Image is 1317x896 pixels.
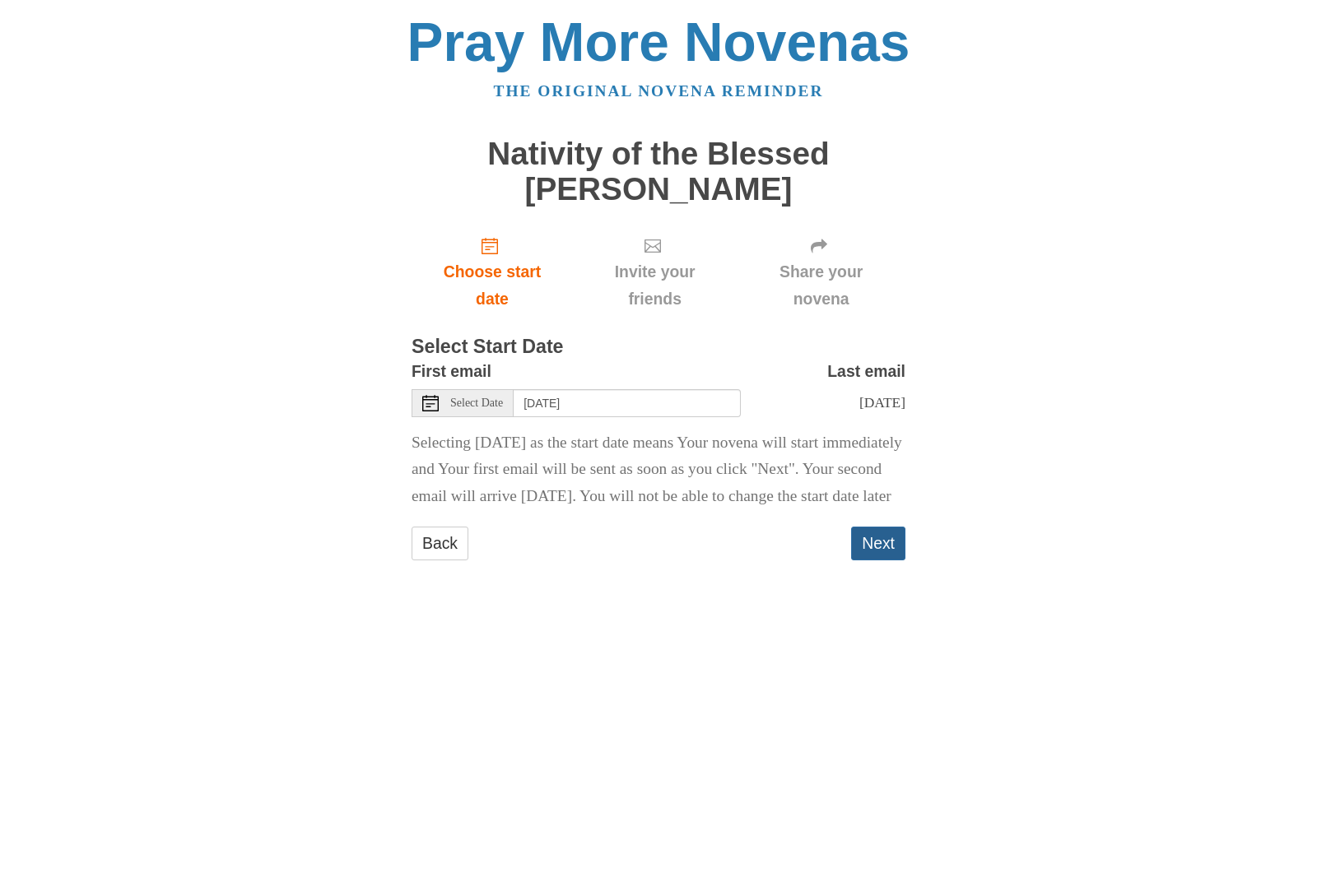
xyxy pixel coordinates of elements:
span: Share your novena [753,258,889,313]
span: [DATE] [859,394,905,411]
div: Click "Next" to confirm your start date first. [573,223,737,321]
label: First email [412,358,491,385]
p: Selecting [DATE] as the start date means Your novena will start immediately and Your first email ... [412,429,905,511]
a: Pray More Novenas [407,12,910,72]
div: Click "Next" to confirm your start date first. [737,223,905,321]
a: Choose start date [412,223,573,321]
h1: Nativity of the Blessed [PERSON_NAME] [412,137,905,207]
span: Select Date [450,397,503,409]
input: Use the arrow keys to pick a date [514,389,741,417]
span: Invite your friends [589,258,720,313]
a: Back [412,527,468,560]
a: The original novena reminder [494,82,824,100]
span: Choose start date [428,258,556,313]
label: Last email [827,358,905,385]
h3: Select Start Date [412,337,905,358]
button: Next [851,527,905,560]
